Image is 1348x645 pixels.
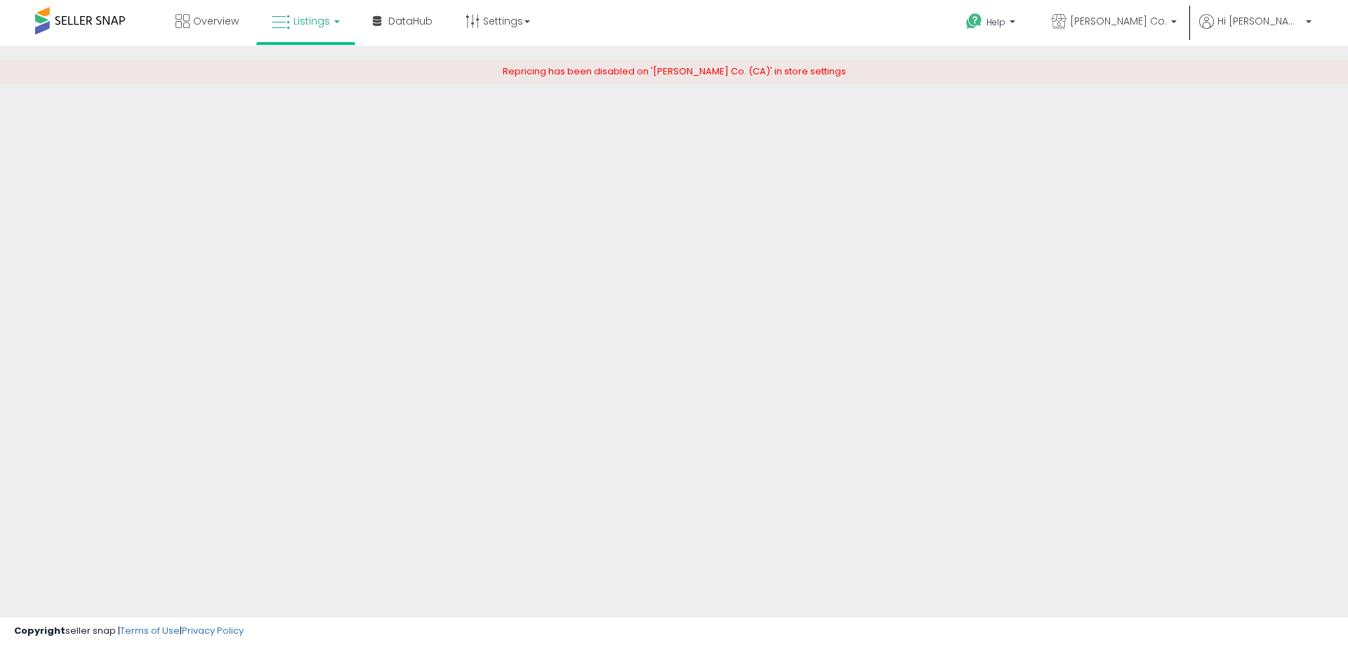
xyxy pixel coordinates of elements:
span: [PERSON_NAME] Co. [1070,14,1167,28]
div: seller snap | | [14,625,244,638]
a: Help [955,2,1029,46]
i: Get Help [965,13,983,30]
a: Privacy Policy [182,624,244,637]
span: Repricing has been disabled on '[PERSON_NAME] Co. (CA)' in store settings [503,65,846,78]
span: DataHub [388,14,432,28]
span: Listings [293,14,330,28]
a: Terms of Use [120,624,180,637]
a: Hi [PERSON_NAME] [1199,14,1311,46]
span: Help [986,16,1005,28]
span: Overview [193,14,239,28]
strong: Copyright [14,624,65,637]
span: Hi [PERSON_NAME] [1217,14,1302,28]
